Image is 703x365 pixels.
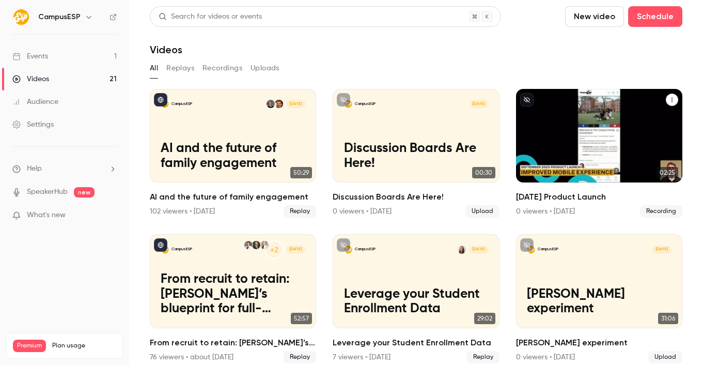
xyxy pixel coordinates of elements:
[150,191,316,203] h2: AI and the future of family engagement
[467,351,499,363] span: Replay
[470,100,489,108] span: [DATE]
[516,206,575,217] div: 0 viewers • [DATE]
[275,100,283,108] img: James Bright
[244,241,253,249] img: Maura Flaschner
[290,167,312,178] span: 50:29
[267,100,275,108] img: Dave Becker
[516,191,682,203] h2: [DATE] Product Launch
[150,89,316,218] li: AI and the future of family engagement
[159,11,262,22] div: Search for videos or events
[565,6,624,27] button: New video
[333,234,499,363] a: Leverage your Student Enrollment DataCampusESPMairin Matthews[DATE]Leverage your Student Enrollme...
[520,238,534,252] button: unpublished
[538,247,558,252] p: CampusESP
[516,234,682,363] a: Allison experimentCampusESP[DATE][PERSON_NAME] experiment31:06[PERSON_NAME] experiment0 viewers •...
[12,51,48,62] div: Events
[13,340,46,352] span: Premium
[150,352,233,362] div: 76 viewers • about [DATE]
[628,6,682,27] button: Schedule
[648,351,682,363] span: Upload
[13,9,29,25] img: CampusESP
[150,234,316,363] li: From recruit to retain: FAU’s blueprint for full-lifecycle family engagement
[333,234,499,363] li: Leverage your Student Enrollment Data
[161,142,305,172] p: AI and the future of family engagement
[12,119,54,130] div: Settings
[260,241,269,249] img: Jordan DiPentima
[252,241,260,249] img: Joel Vander Horst
[333,206,392,217] div: 0 viewers • [DATE]
[527,287,671,317] p: [PERSON_NAME] experiment
[154,238,167,252] button: published
[465,205,499,218] span: Upload
[291,313,312,324] span: 52:57
[150,60,158,77] button: All
[333,337,499,349] h2: Leverage your Student Enrollment Data
[516,234,682,363] li: Allison experiment
[333,89,499,218] a: Discussion Boards Are Here!CampusESP[DATE]Discussion Boards Are Here!00:30Discussion Boards Are H...
[470,246,489,254] span: [DATE]
[171,101,192,107] p: CampusESP
[344,287,489,317] p: Leverage your Student Enrollment Data
[27,187,68,197] a: SpeakerHub
[355,247,376,252] p: CampusESP
[27,163,42,174] span: Help
[333,191,499,203] h2: Discussion Boards Are Here!
[516,89,682,218] a: 02:25[DATE] Product Launch0 viewers • [DATE]Recording
[474,313,495,324] span: 29:02
[150,89,316,218] a: AI and the future of family engagementCampusESPJames BrightDave Becker[DATE]AI and the future of ...
[344,142,489,172] p: Discussion Boards Are Here!
[458,246,466,254] img: Mairin Matthews
[150,206,215,217] div: 102 viewers • [DATE]
[154,93,167,107] button: published
[12,97,58,107] div: Audience
[333,352,390,362] div: 7 viewers • [DATE]
[658,313,678,324] span: 31:06
[472,167,495,178] span: 00:30
[27,210,66,221] span: What's new
[52,342,116,350] span: Plan usage
[12,74,49,84] div: Videos
[150,234,316,363] a: From recruit to retain: FAU’s blueprint for full-lifecycle family engagementCampusESP+2Jordan DiP...
[74,187,95,197] span: new
[150,337,316,349] h2: From recruit to retain: [PERSON_NAME]’s blueprint for full-lifecycle family engagement
[12,163,117,174] li: help-dropdown-opener
[286,100,305,108] span: [DATE]
[520,93,534,107] button: unpublished
[640,205,682,218] span: Recording
[161,272,305,317] p: From recruit to retain: [PERSON_NAME]’s blueprint for full-lifecycle family engagement
[251,60,279,77] button: Uploads
[284,351,316,363] span: Replay
[286,246,305,254] span: [DATE]
[337,93,350,107] button: unpublished
[166,60,194,77] button: Replays
[657,167,678,178] span: 02:25
[150,43,182,56] h1: Videos
[516,89,682,218] li: September 2025 Product Launch
[516,337,682,349] h2: [PERSON_NAME] experiment
[202,60,242,77] button: Recordings
[652,246,671,254] span: [DATE]
[171,247,192,252] p: CampusESP
[337,238,350,252] button: unpublished
[284,205,316,218] span: Replay
[150,6,682,359] section: Videos
[355,101,376,107] p: CampusESP
[333,89,499,218] li: Discussion Boards Are Here!
[265,240,284,259] div: +2
[516,352,575,362] div: 0 viewers • [DATE]
[38,12,81,22] h6: CampusESP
